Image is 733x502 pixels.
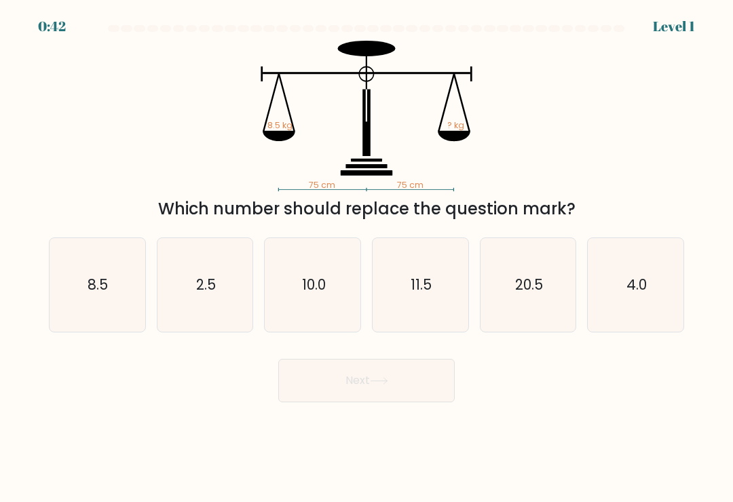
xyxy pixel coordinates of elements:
text: 2.5 [196,275,216,294]
button: Next [278,359,455,402]
text: 8.5 [88,275,109,294]
tspan: 8.5 kg [267,119,293,131]
div: Level 1 [653,16,695,37]
text: 4.0 [626,275,647,294]
tspan: 75 cm [309,179,335,191]
tspan: 75 cm [397,179,424,191]
div: 0:42 [38,16,66,37]
text: 10.0 [302,275,326,294]
text: 11.5 [411,275,432,294]
tspan: ? kg [447,119,464,131]
text: 20.5 [515,275,543,294]
div: Which number should replace the question mark? [57,197,676,221]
